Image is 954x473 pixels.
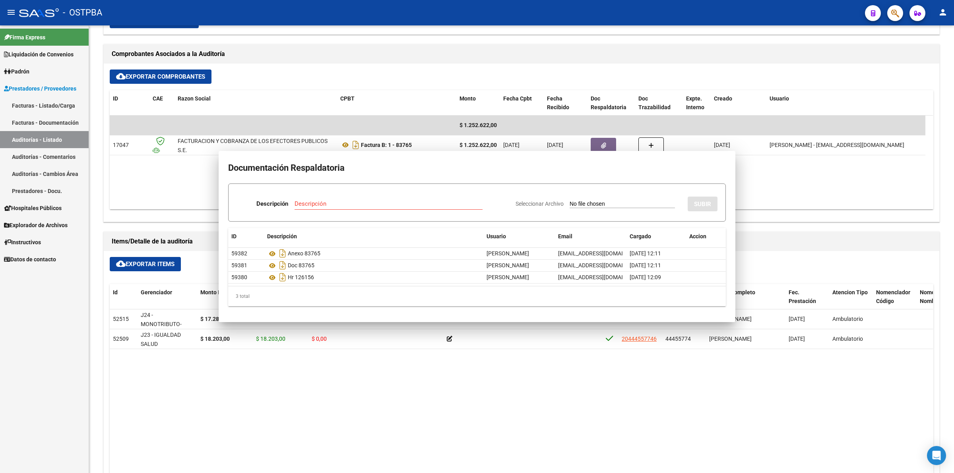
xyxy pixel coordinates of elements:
span: Descripción [267,233,297,239]
span: 52509 [113,336,129,342]
div: Anexo 83765 [267,247,480,260]
span: Email [558,233,572,239]
datatable-header-cell: Monto [456,90,500,116]
span: Doc Trazabilidad [638,95,671,111]
span: [PERSON_NAME] [487,274,529,280]
div: Hr 126156 [267,271,480,284]
datatable-header-cell: Nombre Completo [706,284,785,319]
span: Liquidación de Convenios [4,50,74,59]
span: Razon Social [178,95,211,102]
i: Descargar documento [277,271,288,284]
button: SUBIR [688,197,717,211]
span: Datos de contacto [4,255,56,264]
span: [DATE] 12:11 [630,262,661,268]
span: Monto [460,95,476,102]
span: Usuario [770,95,789,102]
span: [EMAIL_ADDRESS][DOMAIN_NAME] [558,274,646,280]
span: ID [231,233,237,239]
span: $ 1.252.622,00 [460,122,497,128]
datatable-header-cell: Email [555,228,626,245]
span: Firma Express [4,33,45,42]
span: 59380 [231,274,247,280]
span: Nomenclador Nombre [920,289,954,305]
i: Descargar documento [351,139,361,151]
span: SUBIR [694,201,711,208]
datatable-header-cell: ID [228,228,264,245]
span: Instructivos [4,238,41,247]
span: J23 - IGUALDAD SALUD [141,332,181,347]
span: 59381 [231,262,247,268]
datatable-header-cell: Monto Item [197,284,253,319]
datatable-header-cell: Creado [711,90,766,116]
span: [PERSON_NAME] - [EMAIL_ADDRESS][DOMAIN_NAME] [770,142,904,148]
span: $ 18.203,00 [256,336,285,342]
span: Usuario [487,233,506,239]
span: Accion [689,233,706,239]
datatable-header-cell: Expte. Interno [683,90,711,116]
span: Doc Respaldatoria [591,95,626,111]
span: [PERSON_NAME] [709,336,752,342]
span: ID [113,95,118,102]
strong: $ 18.203,00 [200,336,230,342]
i: Descargar documento [277,259,288,272]
mat-icon: cloud_download [116,259,126,268]
span: Creado [714,95,732,102]
span: Exportar Comprobantes [116,73,205,80]
span: CAE [153,95,163,102]
datatable-header-cell: Atencion Tipo [829,284,873,319]
mat-icon: menu [6,8,16,17]
span: Monto Item [200,289,229,295]
span: [DATE] [789,336,805,342]
span: Expte. Interno [686,95,704,111]
datatable-header-cell: Usuario [483,228,555,245]
span: [DATE] [714,142,730,148]
span: [DATE] 12:09 [630,274,661,280]
span: [PERSON_NAME] [487,250,529,257]
span: 17047 [113,142,129,148]
span: 59382 [231,250,247,257]
i: Descargar documento [277,247,288,260]
datatable-header-cell: Nomenclador Código [873,284,917,319]
span: Prestadores / Proveedores [4,84,76,93]
div: Doc 83765 [267,259,480,272]
span: [DATE] 12:11 [630,250,661,257]
span: Seleccionar Archivo [516,201,564,207]
div: FACTURACION Y COBRANZA DE LOS EFECTORES PUBLICOS S.E. [178,137,334,155]
datatable-header-cell: Razon Social [175,90,337,116]
span: J24 - MONOTRIBUTO-IGUALDAD SALUD-PRENSA [141,312,187,345]
span: Explorador de Archivos [4,221,68,230]
datatable-header-cell: Fecha Recibido [544,90,588,116]
span: Fecha Recibido [547,95,569,111]
strong: Factura B: 1 - 83765 [361,142,412,148]
span: 44455774 [665,336,691,342]
span: - OSTPBA [63,4,102,21]
mat-icon: person [938,8,948,17]
mat-icon: cloud_download [116,71,126,81]
strong: $ 17.283,00 [200,316,230,322]
span: Cargado [630,233,651,239]
span: [EMAIL_ADDRESS][DOMAIN_NAME] [558,262,646,268]
datatable-header-cell: ID [110,90,149,116]
strong: $ 1.252.622,00 [460,142,497,148]
span: [EMAIL_ADDRESS][DOMAIN_NAME] [558,250,646,257]
span: [PERSON_NAME] [487,262,529,268]
span: Gerenciador [141,289,172,295]
datatable-header-cell: Fec. Prestación [785,284,829,319]
span: Nomenclador Código [876,289,910,305]
span: CPBT [340,95,355,102]
datatable-header-cell: Gerenciador [138,284,197,319]
datatable-header-cell: Fecha Cpbt [500,90,544,116]
span: Fecha Cpbt [503,95,532,102]
datatable-header-cell: Cargado [626,228,686,245]
h1: Comprobantes Asociados a la Auditoría [112,48,931,60]
datatable-header-cell: Usuario [766,90,925,116]
span: Atencion Tipo [832,289,868,295]
datatable-header-cell: Id [110,284,138,319]
span: Hospitales Públicos [4,204,62,212]
datatable-header-cell: Accion [686,228,726,245]
datatable-header-cell: Doc Trazabilidad [635,90,683,116]
span: [DATE] [789,316,805,322]
datatable-header-cell: Doc Respaldatoria [588,90,635,116]
datatable-header-cell: Descripción [264,228,483,245]
datatable-header-cell: CAE [149,90,175,116]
